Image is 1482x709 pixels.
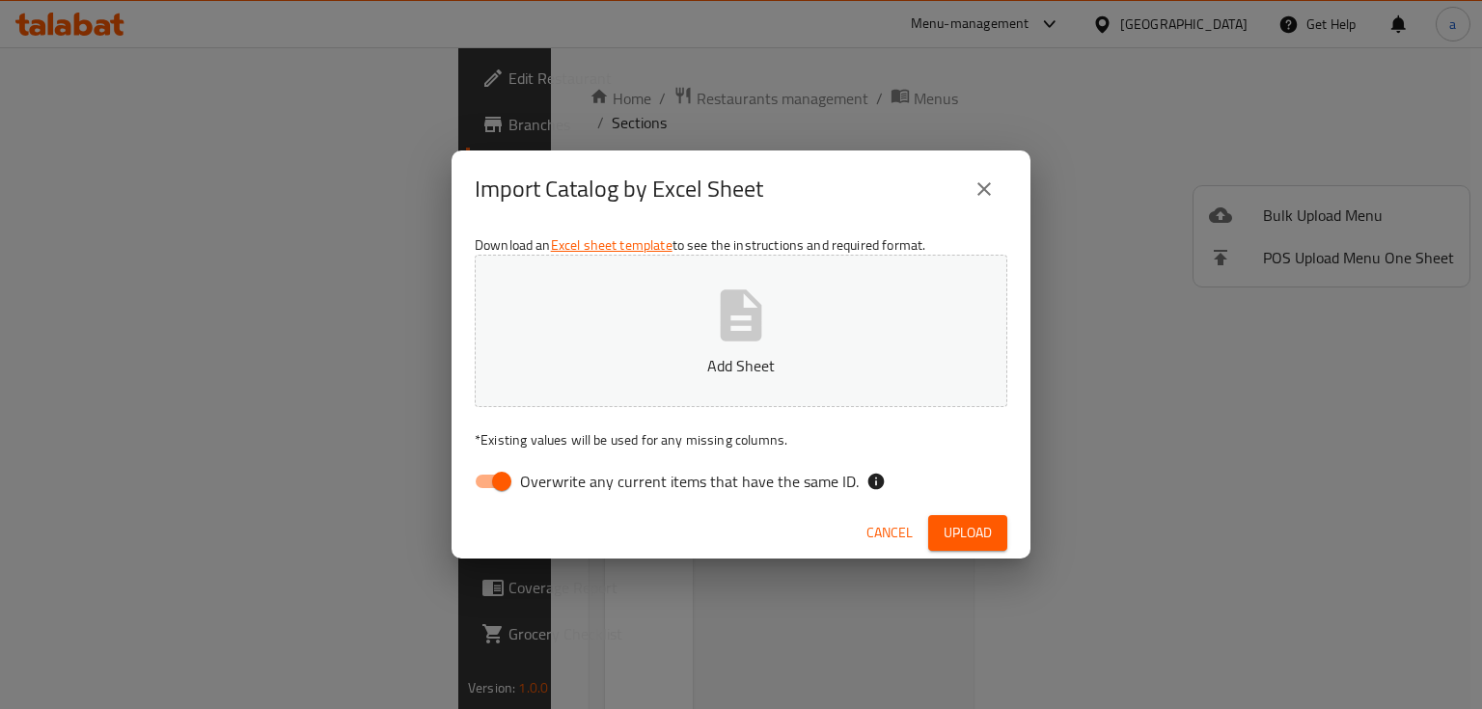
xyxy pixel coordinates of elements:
[475,430,1007,450] p: Existing values will be used for any missing columns.
[452,228,1030,507] div: Download an to see the instructions and required format.
[475,255,1007,407] button: Add Sheet
[475,174,763,205] h2: Import Catalog by Excel Sheet
[859,515,920,551] button: Cancel
[961,166,1007,212] button: close
[551,232,672,258] a: Excel sheet template
[944,521,992,545] span: Upload
[866,521,913,545] span: Cancel
[928,515,1007,551] button: Upload
[866,472,886,491] svg: If the overwrite option isn't selected, then the items that match an existing ID will be ignored ...
[520,470,859,493] span: Overwrite any current items that have the same ID.
[505,354,977,377] p: Add Sheet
